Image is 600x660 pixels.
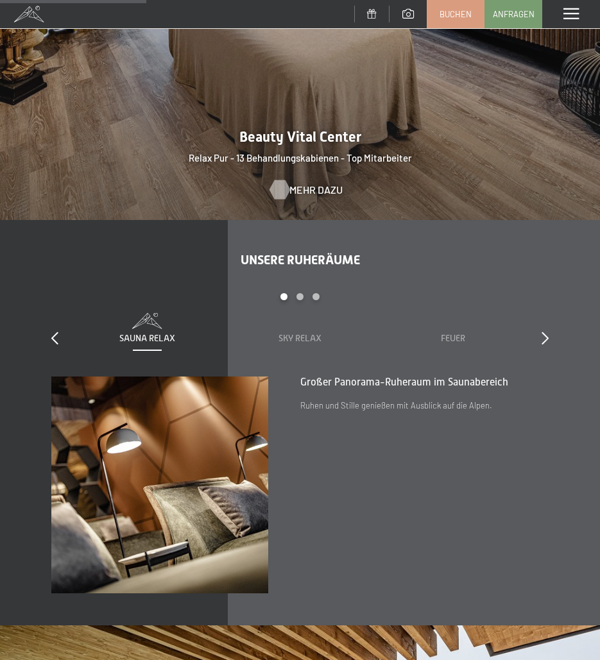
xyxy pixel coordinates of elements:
div: Carousel Page 1 (Current Slide) [280,293,287,300]
span: Sky Relax [279,333,321,343]
span: Großer Panorama-Ruheraum im Saunabereich [300,377,508,388]
div: Carousel Page 3 [313,293,320,300]
img: Ruheräume - Chill Lounge - Wellnesshotel - Ahrntal - Schwarzenstein [51,377,268,593]
span: Sauna Relax [119,333,175,343]
span: Mehr dazu [289,183,343,197]
a: Mehr dazu [270,183,330,197]
span: Anfragen [493,8,535,20]
p: Ruhen und Stille genießen mit Ausblick auf die Alpen. [300,399,549,412]
div: Carousel Pagination [71,293,529,313]
span: Buchen [440,8,472,20]
a: Anfragen [485,1,542,28]
span: Feuer [441,333,465,343]
a: Buchen [427,1,484,28]
div: Carousel Page 2 [296,293,304,300]
span: Unsere Ruheräume [241,252,360,267]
